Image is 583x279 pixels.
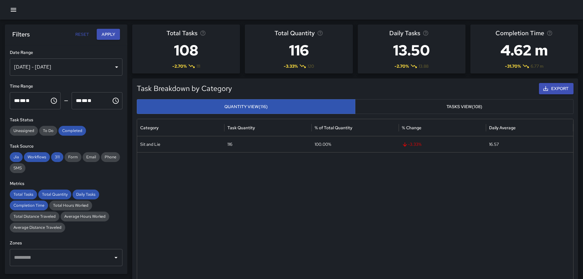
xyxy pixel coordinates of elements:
[101,154,120,160] span: Phone
[495,28,544,38] span: Completion Time
[539,83,574,94] button: Export
[308,63,314,69] span: 120
[12,29,30,39] h6: Filters
[61,212,109,221] div: Average Hours Worked
[224,136,312,152] div: 116
[389,28,420,38] span: Daily Tasks
[39,128,57,134] span: To Do
[48,95,60,107] button: Choose time, selected time is 12:00 AM
[10,117,122,123] h6: Task Status
[196,63,200,69] span: 111
[72,29,92,40] button: Reset
[389,38,434,62] h3: 13.50
[227,125,255,130] div: Task Quantity
[10,201,48,210] div: Completion Time
[110,95,122,107] button: Choose time, selected time is 11:59 PM
[317,30,323,36] svg: Total task quantity in the selected period, compared to the previous period.
[10,240,122,247] h6: Zones
[402,125,421,130] div: % Change
[65,152,81,162] div: Form
[137,84,464,93] h5: Task Breakdown by Category
[200,30,206,36] svg: Total number of tasks in the selected period, compared to the previous period.
[10,191,37,198] span: Total Tasks
[26,98,30,103] span: Meridiem
[137,99,355,114] button: Quantity View(116)
[531,63,544,69] span: 6.77 m
[10,190,37,199] div: Total Tasks
[10,58,122,76] div: [DATE] - [DATE]
[10,223,65,232] div: Average Distance Traveled
[49,202,92,209] span: Total Hours Worked
[10,49,122,56] h6: Date Range
[82,98,88,103] span: Minutes
[137,136,224,152] div: Sit and Lie
[10,143,122,150] h6: Task Source
[419,63,428,69] span: 13.88
[315,125,352,130] div: % of Total Quantity
[51,154,63,160] span: 311
[547,30,553,36] svg: Average time taken to complete tasks in the selected period, compared to the previous period.
[97,29,120,40] button: Apply
[312,136,399,152] div: 100.00%
[423,30,429,36] svg: Average number of tasks per day in the selected period, compared to the previous period.
[140,125,159,130] div: Category
[10,165,25,171] span: SMS
[88,98,92,103] span: Meridiem
[101,152,120,162] div: Phone
[24,152,50,162] div: Workflows
[73,191,99,198] span: Daily Tasks
[61,213,109,220] span: Average Hours Worked
[49,201,92,210] div: Total Hours Worked
[83,152,100,162] div: Email
[51,152,63,162] div: 311
[172,63,187,69] span: -2.70 %
[58,128,86,134] span: Completed
[486,136,573,152] div: 16.57
[275,38,323,62] h3: 116
[495,38,553,62] h3: 4.62 m
[65,154,81,160] span: Form
[10,212,59,221] div: Total Distance Traveled
[14,98,20,103] span: Hours
[166,38,206,62] h3: 108
[284,63,298,69] span: -3.33 %
[402,137,483,152] span: -3.33 %
[38,191,71,198] span: Total Quantity
[10,224,65,231] span: Average Distance Traveled
[10,126,38,136] div: Unassigned
[489,125,516,130] div: Daily Average
[39,126,57,136] div: To Do
[10,163,25,173] div: SMS
[10,83,122,90] h6: Time Range
[166,28,197,38] span: Total Tasks
[38,190,71,199] div: Total Quantity
[10,202,48,209] span: Completion Time
[355,99,574,114] button: Tasks View(108)
[83,154,100,160] span: Email
[275,28,315,38] span: Total Quantity
[58,126,86,136] div: Completed
[505,63,521,69] span: -31.70 %
[10,128,38,134] span: Unassigned
[20,98,26,103] span: Minutes
[24,154,50,160] span: Workflows
[112,253,120,262] button: Open
[10,154,23,160] span: Jia
[10,213,59,220] span: Total Distance Traveled
[10,180,122,187] h6: Metrics
[10,152,23,162] div: Jia
[76,98,82,103] span: Hours
[73,190,99,199] div: Daily Tasks
[394,63,409,69] span: -2.70 %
